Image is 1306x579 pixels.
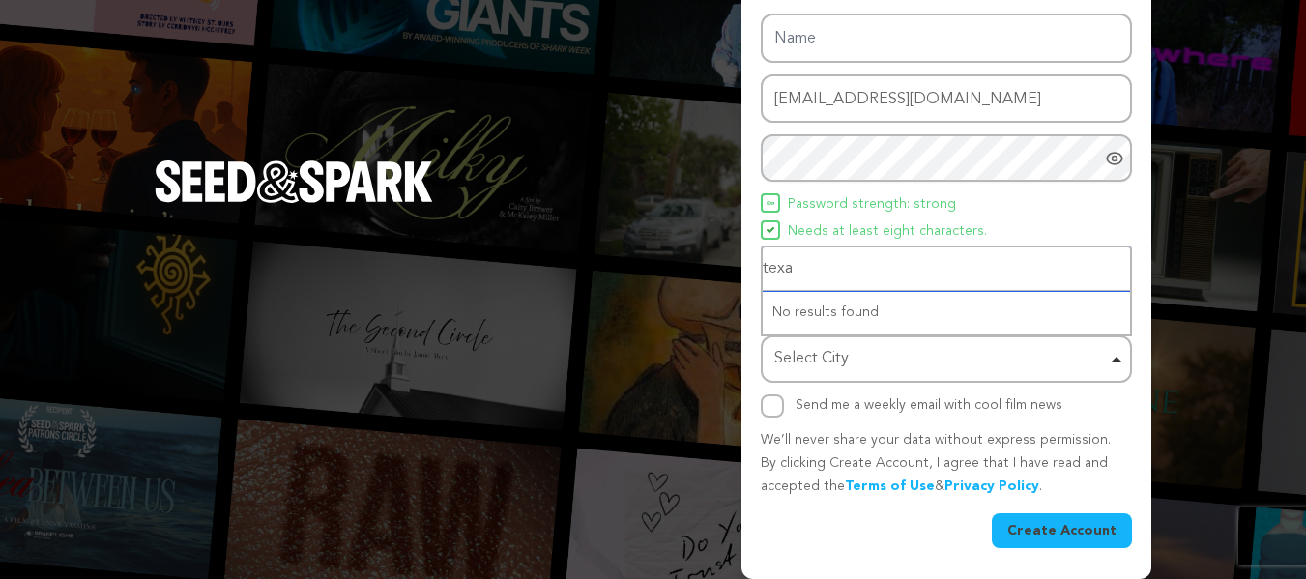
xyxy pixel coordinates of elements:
a: Show password as plain text. Warning: this will display your password on the screen. [1105,149,1124,168]
span: Needs at least eight characters. [788,220,987,244]
p: We’ll never share your data without express permission. By clicking Create Account, I agree that ... [761,429,1132,498]
input: Email address [761,74,1132,124]
div: Select City [774,345,1107,373]
a: Privacy Policy [944,479,1039,493]
button: Create Account [992,513,1132,548]
img: Seed&Spark Icon [767,199,774,207]
a: Seed&Spark Homepage [155,160,433,242]
img: Seed&Spark Icon [767,226,774,234]
a: Terms of Use [845,479,935,493]
label: Send me a weekly email with cool film news [796,398,1062,412]
input: Name [761,14,1132,63]
div: No results found [763,291,1130,334]
span: Password strength: strong [788,193,956,217]
input: Select City [763,247,1130,291]
img: Seed&Spark Logo [155,160,433,203]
